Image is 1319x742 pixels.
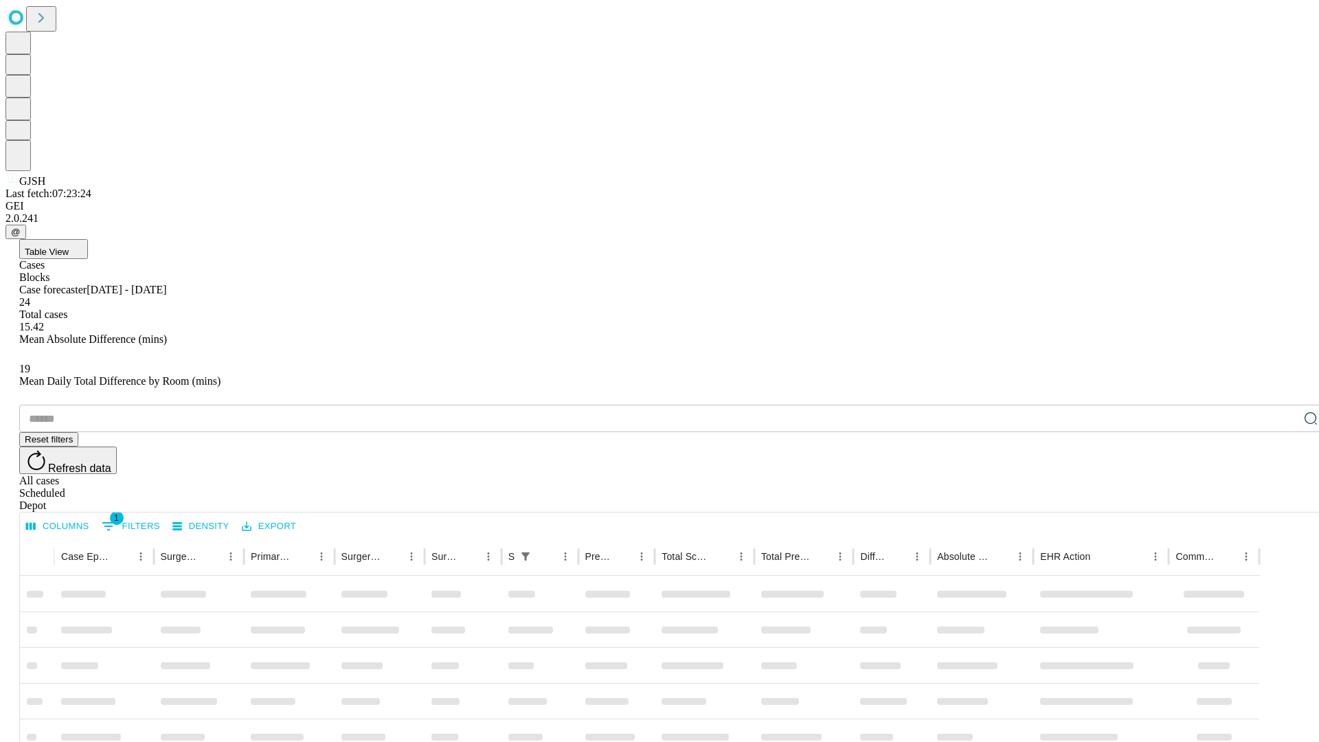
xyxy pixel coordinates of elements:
button: Export [238,516,300,537]
button: Sort [888,547,907,566]
button: Menu [556,547,575,566]
div: 2.0.241 [5,212,1314,225]
button: Refresh data [19,447,117,474]
div: Primary Service [251,551,291,562]
button: Menu [732,547,751,566]
button: Sort [537,547,556,566]
button: Sort [712,547,732,566]
button: Menu [1011,547,1030,566]
button: Menu [1237,547,1256,566]
button: Sort [202,547,221,566]
button: Menu [221,547,240,566]
span: Case forecaster [19,284,87,295]
span: 15.42 [19,321,44,333]
button: Menu [312,547,331,566]
button: Menu [831,547,850,566]
span: Mean Daily Total Difference by Room (mins) [19,375,221,387]
div: Total Predicted Duration [761,551,811,562]
button: Sort [293,547,312,566]
span: 24 [19,296,30,308]
button: Density [169,516,233,537]
button: Menu [131,547,150,566]
button: Table View [19,239,88,259]
button: Select columns [23,516,93,537]
span: GJSH [19,175,45,187]
button: Menu [479,547,498,566]
button: Menu [907,547,927,566]
span: 19 [19,363,30,374]
div: Difference [860,551,887,562]
button: @ [5,225,26,239]
span: Refresh data [48,462,111,474]
button: Sort [112,547,131,566]
button: Sort [460,547,479,566]
div: Scheduled In Room Duration [508,551,515,562]
div: 1 active filter [516,547,535,566]
div: Surgery Name [341,551,381,562]
button: Sort [1092,547,1111,566]
div: Total Scheduled Duration [662,551,711,562]
div: Comments [1175,551,1215,562]
button: Sort [991,547,1011,566]
button: Reset filters [19,432,78,447]
div: Case Epic Id [61,551,111,562]
span: @ [11,227,21,237]
span: Reset filters [25,434,73,445]
span: Total cases [19,308,67,320]
button: Sort [613,547,632,566]
div: Absolute Difference [937,551,990,562]
button: Show filters [98,515,164,537]
button: Menu [632,547,651,566]
button: Sort [383,547,402,566]
button: Sort [1217,547,1237,566]
span: Table View [25,247,69,257]
span: [DATE] - [DATE] [87,284,166,295]
span: 1 [110,511,124,525]
span: Mean Absolute Difference (mins) [19,333,167,345]
span: Last fetch: 07:23:24 [5,188,91,199]
button: Show filters [516,547,535,566]
div: GEI [5,200,1314,212]
button: Sort [811,547,831,566]
button: Menu [402,547,421,566]
button: Menu [1146,547,1165,566]
div: Predicted In Room Duration [585,551,612,562]
div: EHR Action [1040,551,1090,562]
div: Surgery Date [431,551,458,562]
div: Surgeon Name [161,551,201,562]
